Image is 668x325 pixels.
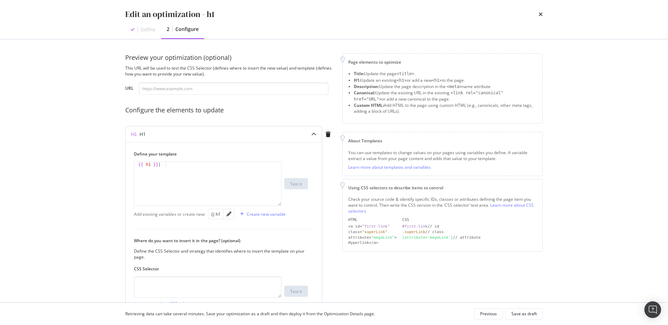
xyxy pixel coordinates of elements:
[211,210,221,218] button: {} h1
[397,71,414,76] span: <title>
[175,26,199,33] div: Configure
[432,78,442,83] span: <h1>
[348,240,397,246] div: Hyperlink</a>
[511,311,537,317] div: Save as draft
[134,248,308,260] div: Define the CSS Selector and strategy that identifies where to insert the template on your page.
[402,229,537,235] div: // class
[354,84,537,90] li: Update the page description in the name attribute
[354,90,537,102] li: Update the existing URL in the existing or add a new canonical to the page.
[125,8,214,20] div: Edit an optimization - h1
[474,308,503,319] button: Previous
[125,65,334,77] div: This URL will be used to test the CSS Selector (defines where to insert the new value) and templa...
[348,235,397,240] div: attribute= >
[402,217,537,223] div: CSS
[348,150,537,161] div: You can use templates to change values on your pages using variables you define. A variable extra...
[362,230,388,234] div: "superLink"
[354,90,375,96] strong: Canonical:
[644,301,661,318] div: Open Intercom Messenger
[354,102,384,108] strong: Custom HTML:
[402,224,537,229] div: // id
[284,286,308,297] button: Test it
[134,151,308,157] label: Define your template
[480,311,497,317] div: Previous
[397,78,407,83] span: <h1>
[348,224,397,229] div: <a id=
[134,301,196,307] a: Learn more about CSS selectors
[141,26,156,33] div: Define
[348,196,537,214] div: Check your source code & identify specific IDs, classes or attributes defining the page item you ...
[134,238,308,244] label: Where do you want to insert it in the page? (optional)
[125,53,334,62] div: Preview your optimization (optional)
[348,229,397,235] div: class=
[354,71,537,77] li: Update the page .
[348,59,537,65] div: Page elements to optimize
[506,308,543,319] button: Save as draft
[125,311,375,317] div: Retrieving data can take several minutes. Save your optimization as a draft and then deploy it fr...
[167,26,169,33] div: 2
[354,90,503,102] span: <link rel="canonical" href="URL">
[290,181,302,187] div: Test it
[402,235,537,240] div: // attribute
[134,211,205,217] div: Add existing variables or create new:
[402,230,425,234] div: .superLink
[140,131,146,138] div: H1
[348,164,431,170] a: Learn more about templates and variables
[354,77,537,84] li: Update an existing or add a new to the page.
[354,84,379,89] strong: Description:
[348,185,537,191] div: Using CSS selectors to describe items to control
[447,84,462,89] span: <meta>
[402,224,428,229] div: #first-link
[354,71,364,77] strong: Title:
[290,288,302,294] div: Test it
[211,211,221,217] div: {} h1
[125,85,134,93] label: URL
[354,102,537,114] li: Add HTML to the page using custom HTML (e.g., canonicals, other meta tags, adding a block of URLs).
[284,178,308,189] button: Test it
[226,212,231,216] div: pencil
[348,217,397,223] div: HTML
[348,138,537,144] div: About Templates
[362,224,390,229] div: "first-link"
[348,202,534,214] a: Learn more about CSS selectors
[354,77,360,83] strong: H1:
[539,8,543,20] div: times
[371,235,394,240] div: "megaLink"
[134,266,308,272] label: CSS Selector
[237,208,286,220] button: Create new variable
[139,82,328,95] input: https://www.example.com
[402,235,453,240] div: [attribute='megaLink']
[247,211,286,217] div: Create new variable
[125,106,334,115] div: Configure the elements to update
